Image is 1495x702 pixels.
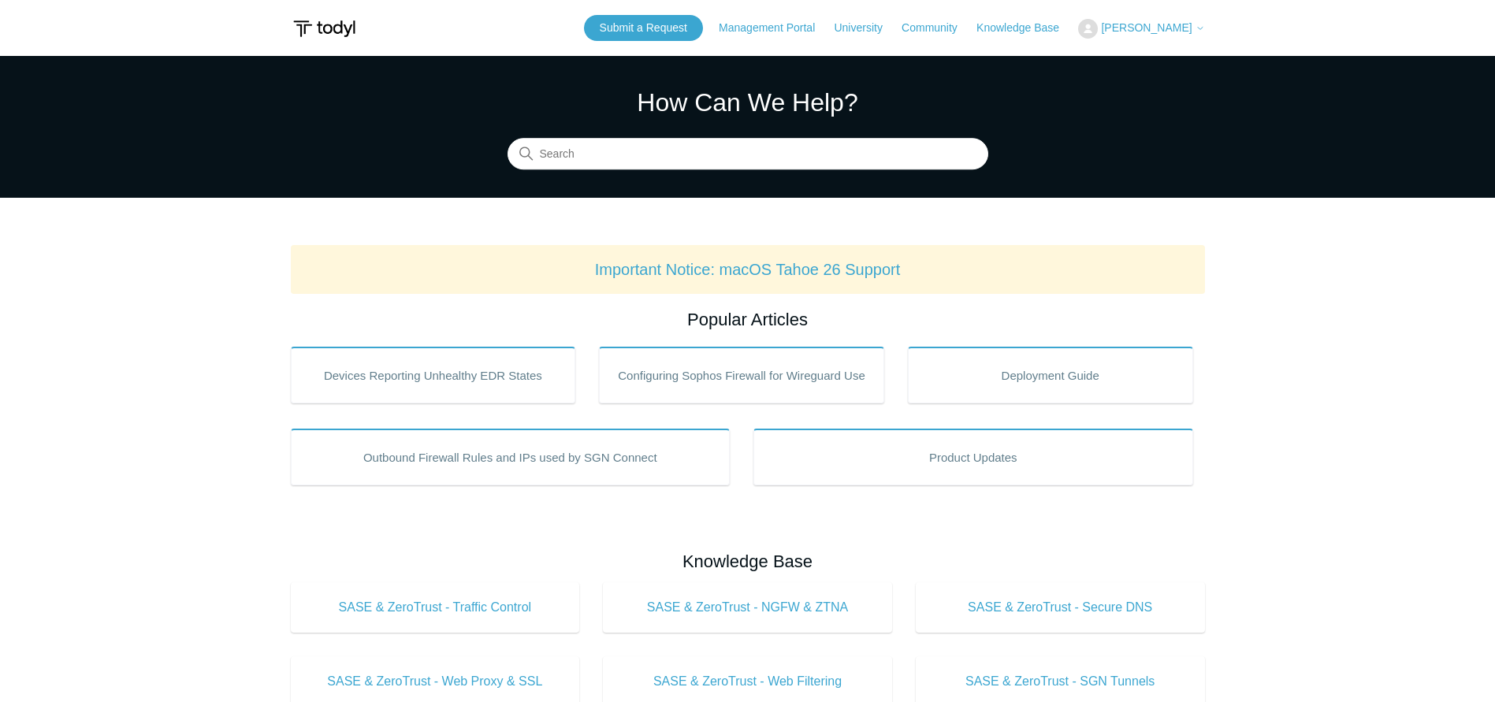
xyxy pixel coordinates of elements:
[603,582,892,633] a: SASE & ZeroTrust - NGFW & ZTNA
[291,582,580,633] a: SASE & ZeroTrust - Traffic Control
[627,672,868,691] span: SASE & ZeroTrust - Web Filtering
[976,20,1075,36] a: Knowledge Base
[314,598,556,617] span: SASE & ZeroTrust - Traffic Control
[908,347,1193,403] a: Deployment Guide
[291,14,358,43] img: Todyl Support Center Help Center home page
[719,20,831,36] a: Management Portal
[291,429,731,485] a: Outbound Firewall Rules and IPs used by SGN Connect
[508,139,988,170] input: Search
[916,582,1205,633] a: SASE & ZeroTrust - Secure DNS
[902,20,973,36] a: Community
[939,598,1181,617] span: SASE & ZeroTrust - Secure DNS
[508,84,988,121] h1: How Can We Help?
[595,261,901,278] a: Important Notice: macOS Tahoe 26 Support
[291,347,576,403] a: Devices Reporting Unhealthy EDR States
[314,672,556,691] span: SASE & ZeroTrust - Web Proxy & SSL
[1078,19,1204,39] button: [PERSON_NAME]
[627,598,868,617] span: SASE & ZeroTrust - NGFW & ZTNA
[291,548,1205,574] h2: Knowledge Base
[834,20,898,36] a: University
[1101,21,1192,34] span: [PERSON_NAME]
[753,429,1193,485] a: Product Updates
[584,15,703,41] a: Submit a Request
[599,347,884,403] a: Configuring Sophos Firewall for Wireguard Use
[939,672,1181,691] span: SASE & ZeroTrust - SGN Tunnels
[291,306,1205,332] h2: Popular Articles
